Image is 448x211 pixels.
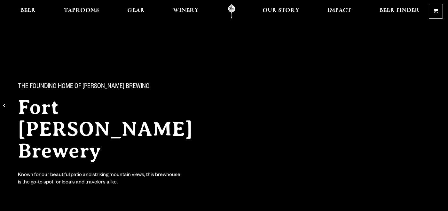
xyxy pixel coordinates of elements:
[18,96,217,162] h2: Fort [PERSON_NAME] Brewery
[375,4,424,19] a: Beer Finder
[220,4,244,19] a: Odell Home
[18,172,182,187] div: Known for our beautiful patio and striking mountain views, this brewhouse is the go-to spot for l...
[123,4,149,19] a: Gear
[16,4,40,19] a: Beer
[60,4,103,19] a: Taprooms
[20,8,36,13] span: Beer
[258,4,303,19] a: Our Story
[263,8,299,13] span: Our Story
[169,4,203,19] a: Winery
[379,8,420,13] span: Beer Finder
[64,8,99,13] span: Taprooms
[323,4,355,19] a: Impact
[18,83,150,91] span: The Founding Home of [PERSON_NAME] Brewing
[173,8,199,13] span: Winery
[327,8,351,13] span: Impact
[127,8,145,13] span: Gear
